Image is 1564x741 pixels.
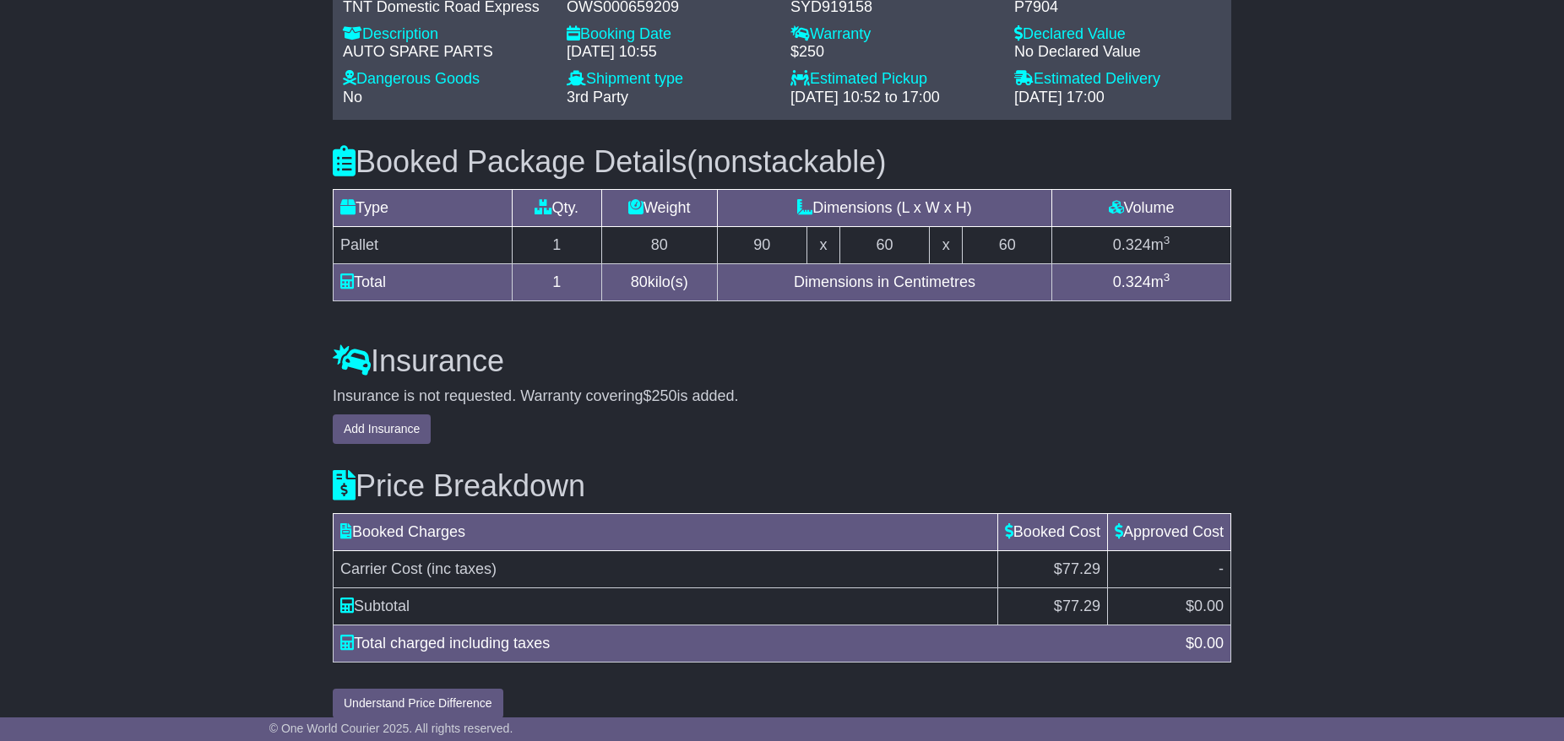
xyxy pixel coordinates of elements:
[790,89,997,107] div: [DATE] 10:52 to 17:00
[1113,273,1151,290] span: 0.324
[1107,587,1230,625] td: $
[567,43,774,62] div: [DATE] 10:55
[929,226,962,263] td: x
[963,226,1052,263] td: 60
[333,145,1231,179] h3: Booked Package Details
[997,587,1107,625] td: $
[687,144,886,179] span: (nonstackable)
[334,587,998,625] td: Subtotal
[340,560,422,577] span: Carrier Cost
[717,226,806,263] td: 90
[717,189,1051,226] td: Dimensions (L x W x H)
[334,263,513,300] td: Total
[567,70,774,89] div: Shipment type
[1054,560,1100,577] span: $77.29
[1014,25,1221,44] div: Declared Value
[1014,89,1221,107] div: [DATE] 17:00
[333,387,1231,406] div: Insurance is not requested. Warranty covering is added.
[334,513,998,550] td: Booked Charges
[567,25,774,44] div: Booking Date
[334,189,513,226] td: Type
[717,263,1051,300] td: Dimensions in Centimetres
[601,189,717,226] td: Weight
[1107,513,1230,550] td: Approved Cost
[333,689,503,718] button: Understand Price Difference
[1062,598,1100,614] span: 77.29
[426,560,497,577] span: (inc taxes)
[332,632,1177,655] div: Total charged including taxes
[1014,70,1221,89] div: Estimated Delivery
[644,387,677,404] span: $250
[601,226,717,263] td: 80
[1219,560,1224,577] span: -
[631,273,648,290] span: 80
[343,25,550,44] div: Description
[343,43,550,62] div: AUTO SPARE PARTS
[1052,263,1231,300] td: m
[1164,234,1170,246] sup: 3
[840,226,930,263] td: 60
[334,226,513,263] td: Pallet
[1194,598,1224,614] span: 0.00
[512,226,601,263] td: 1
[333,469,1231,503] h3: Price Breakdown
[1113,236,1151,253] span: 0.324
[343,70,550,89] div: Dangerous Goods
[343,89,362,105] span: No
[1164,271,1170,284] sup: 3
[1194,635,1224,652] span: 0.00
[1052,226,1231,263] td: m
[790,70,997,89] div: Estimated Pickup
[269,722,513,735] span: © One World Courier 2025. All rights reserved.
[512,263,601,300] td: 1
[1177,632,1232,655] div: $
[333,414,431,444] button: Add Insurance
[601,263,717,300] td: kilo(s)
[512,189,601,226] td: Qty.
[790,25,997,44] div: Warranty
[806,226,839,263] td: x
[333,344,1231,378] h3: Insurance
[997,513,1107,550] td: Booked Cost
[790,43,997,62] div: $250
[1014,43,1221,62] div: No Declared Value
[1052,189,1231,226] td: Volume
[567,89,628,105] span: 3rd Party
